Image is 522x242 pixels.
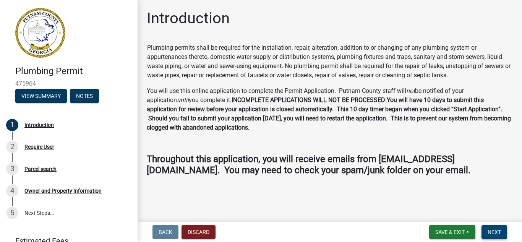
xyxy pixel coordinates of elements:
i: not [406,87,415,94]
wm-modal-confirm: Notes [70,93,99,99]
div: 4 [6,185,18,197]
wm-modal-confirm: Summary [15,93,67,99]
i: until [177,96,189,104]
div: 5 [6,207,18,219]
span: Next [488,229,501,235]
div: Owner and Property Information [24,188,102,193]
span: Save & Exit [435,229,465,235]
h1: Introduction [147,9,230,28]
h4: Plumbing Permit [15,66,131,77]
button: Discard [182,225,216,239]
button: Save & Exit [429,225,475,239]
div: Parcel search [24,166,57,172]
button: Notes [70,89,99,103]
button: Next [481,225,507,239]
button: View Summary [15,89,67,103]
span: 475964 [15,80,122,87]
img: Putnam County, Georgia [15,8,65,58]
div: Introduction [24,122,54,128]
span: Back [159,229,172,235]
td: Plumbing permits shall be required for the installation, repair, alteration, addition to or chang... [147,43,513,80]
div: 2 [6,141,18,153]
div: 1 [6,119,18,131]
div: Require User [24,144,54,149]
button: Back [152,225,178,239]
strong: Throughout this application, you will receive emails from [EMAIL_ADDRESS][DOMAIN_NAME]. You may n... [147,154,470,175]
div: 3 [6,163,18,175]
p: You will use this online application to complete the Permit Application. Putnam County staff will... [147,86,513,132]
strong: INCOMPLETE APPLICATIONS WILL NOT BE PROCESSED [232,96,385,104]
